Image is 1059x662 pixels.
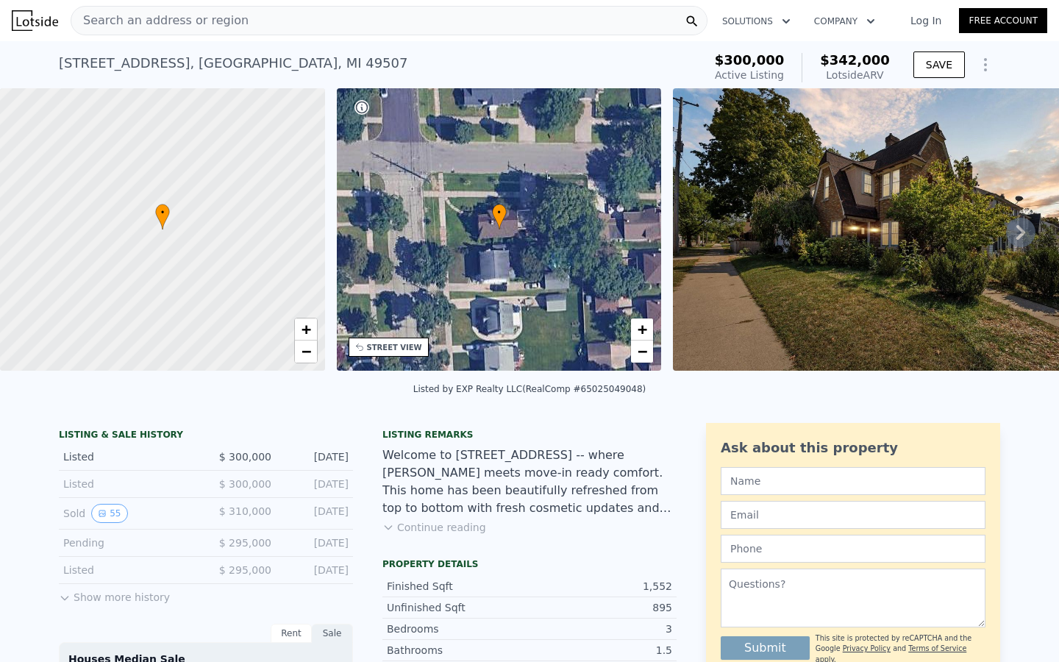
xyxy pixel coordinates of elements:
[529,643,672,658] div: 1.5
[820,52,890,68] span: $342,000
[63,504,194,523] div: Sold
[271,624,312,643] div: Rent
[91,504,127,523] button: View historical data
[913,51,965,78] button: SAVE
[71,12,249,29] span: Search an address or region
[283,449,349,464] div: [DATE]
[492,204,507,229] div: •
[529,579,672,594] div: 1,552
[219,564,271,576] span: $ 295,000
[820,68,890,82] div: Lotside ARV
[283,535,349,550] div: [DATE]
[721,535,985,563] input: Phone
[219,478,271,490] span: $ 300,000
[63,477,194,491] div: Listed
[959,8,1047,33] a: Free Account
[802,8,887,35] button: Company
[219,537,271,549] span: $ 295,000
[312,624,353,643] div: Sale
[283,563,349,577] div: [DATE]
[492,206,507,219] span: •
[367,342,422,353] div: STREET VIEW
[843,644,891,652] a: Privacy Policy
[63,563,194,577] div: Listed
[295,341,317,363] a: Zoom out
[382,558,677,570] div: Property details
[721,438,985,458] div: Ask about this property
[715,52,785,68] span: $300,000
[893,13,959,28] a: Log In
[971,50,1000,79] button: Show Options
[721,467,985,495] input: Name
[301,320,310,338] span: +
[387,600,529,615] div: Unfinished Sqft
[908,644,966,652] a: Terms of Service
[219,505,271,517] span: $ 310,000
[638,342,647,360] span: −
[721,636,810,660] button: Submit
[529,622,672,636] div: 3
[387,579,529,594] div: Finished Sqft
[413,384,646,394] div: Listed by EXP Realty LLC (RealComp #65025049048)
[63,535,194,550] div: Pending
[63,449,194,464] div: Listed
[155,204,170,229] div: •
[721,501,985,529] input: Email
[631,341,653,363] a: Zoom out
[59,429,353,444] div: LISTING & SALE HISTORY
[715,69,784,81] span: Active Listing
[283,477,349,491] div: [DATE]
[382,429,677,441] div: Listing remarks
[295,318,317,341] a: Zoom in
[529,600,672,615] div: 895
[219,451,271,463] span: $ 300,000
[382,446,677,517] div: Welcome to [STREET_ADDRESS] -- where [PERSON_NAME] meets move-in ready comfort. This home has bee...
[59,584,170,605] button: Show more history
[710,8,802,35] button: Solutions
[631,318,653,341] a: Zoom in
[283,504,349,523] div: [DATE]
[155,206,170,219] span: •
[301,342,310,360] span: −
[638,320,647,338] span: +
[387,622,529,636] div: Bedrooms
[387,643,529,658] div: Bathrooms
[382,520,486,535] button: Continue reading
[12,10,58,31] img: Lotside
[59,53,407,74] div: [STREET_ADDRESS] , [GEOGRAPHIC_DATA] , MI 49507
